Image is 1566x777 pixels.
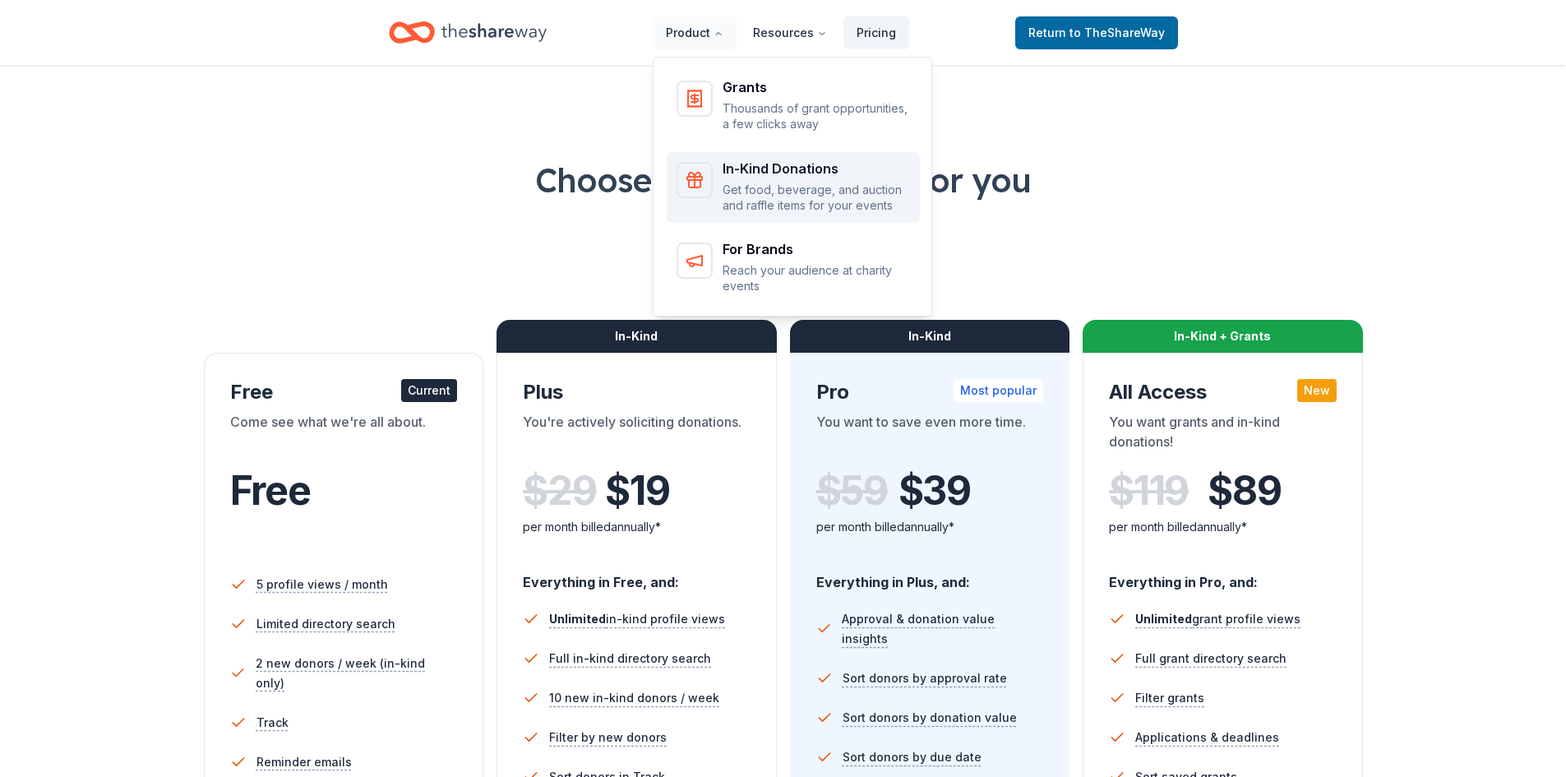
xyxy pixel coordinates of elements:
[523,412,751,458] div: You're actively soliciting donations.
[816,517,1044,537] div: per month billed annually*
[1069,25,1165,39] span: to TheShareWay
[549,688,719,708] span: 10 new in-kind donors / week
[843,708,1017,728] span: Sort donors by donation value
[842,609,1043,649] span: Approval & donation value insights
[401,379,457,402] div: Current
[1109,517,1337,537] div: per month billed annually*
[816,558,1044,593] div: Everything in Plus, and:
[1109,558,1337,593] div: Everything in Pro, and:
[230,466,311,515] span: Free
[1109,412,1337,458] div: You want grants and in-kind donations!
[723,243,910,256] div: For Brands
[230,412,458,458] div: Come see what we're all about.
[605,468,669,514] span: $ 19
[549,612,606,626] span: Unlimited
[843,16,909,49] a: Pricing
[816,379,1044,405] div: Pro
[653,13,909,52] nav: Main
[256,614,395,634] span: Limited directory search
[549,649,711,668] span: Full in-kind directory search
[256,575,388,594] span: 5 profile views / month
[549,728,667,747] span: Filter by new donors
[1135,728,1279,747] span: Applications & deadlines
[497,320,777,353] div: In-Kind
[1083,320,1363,353] div: In-Kind + Grants
[523,379,751,405] div: Plus
[256,713,289,733] span: Track
[1135,649,1287,668] span: Full grant directory search
[723,100,910,132] p: Thousands of grant opportunities, a few clicks away
[843,747,982,767] span: Sort donors by due date
[954,379,1043,402] div: Most popular
[256,654,457,693] span: 2 new donors / week (in-kind only)
[667,71,920,142] a: GrantsThousands of grant opportunities, a few clicks away
[723,81,910,94] div: Grants
[1135,612,1300,626] span: grant profile views
[1028,23,1165,43] span: Return
[843,668,1007,688] span: Sort donors by approval rate
[549,612,725,626] span: in-kind profile views
[740,16,840,49] button: Resources
[653,16,737,49] button: Product
[898,468,971,514] span: $ 39
[523,558,751,593] div: Everything in Free, and:
[723,162,910,175] div: In-Kind Donations
[1135,612,1192,626] span: Unlimited
[790,320,1070,353] div: In-Kind
[654,58,933,317] div: Product
[1109,379,1337,405] div: All Access
[816,412,1044,458] div: You want to save even more time.
[230,379,458,405] div: Free
[1135,688,1204,708] span: Filter grants
[389,13,547,52] a: Home
[256,752,352,772] span: Reminder emails
[723,182,910,214] p: Get food, beverage, and auction and raffle items for your events
[66,157,1500,203] h1: Choose the perfect plan for you
[1015,16,1178,49] a: Returnto TheShareWay
[523,517,751,537] div: per month billed annually*
[667,152,920,224] a: In-Kind DonationsGet food, beverage, and auction and raffle items for your events
[667,233,920,304] a: For BrandsReach your audience at charity events
[1297,379,1337,402] div: New
[723,262,910,294] p: Reach your audience at charity events
[1208,468,1281,514] span: $ 89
